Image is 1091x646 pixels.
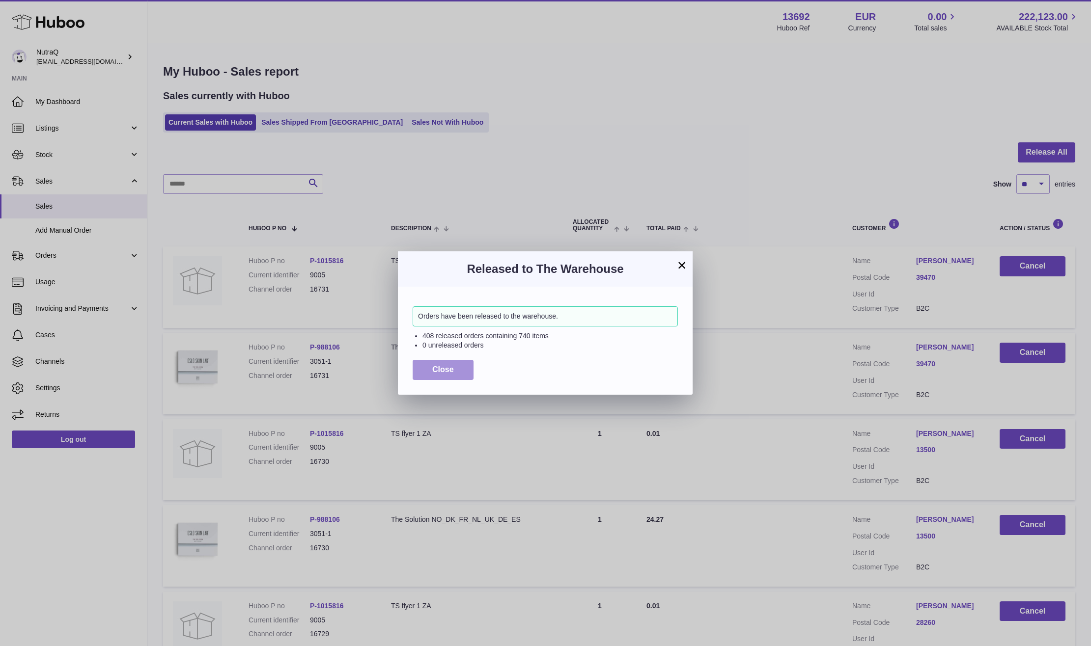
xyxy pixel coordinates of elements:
li: 0 unreleased orders [422,341,678,350]
li: 408 released orders containing 740 items [422,331,678,341]
button: Close [413,360,474,380]
div: Orders have been released to the warehouse. [413,306,678,326]
button: × [676,259,688,271]
h3: Released to The Warehouse [413,261,678,277]
span: Close [432,365,454,374]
